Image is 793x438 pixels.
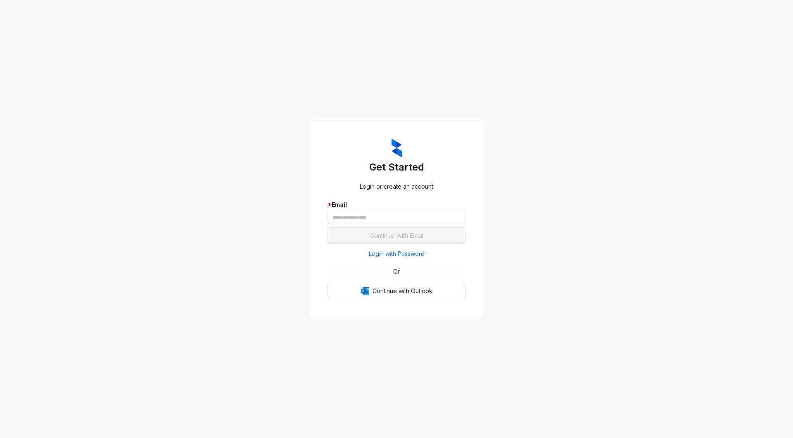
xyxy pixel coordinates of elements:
button: Continue With Email [328,227,465,244]
button: Login with Password [328,247,465,260]
h3: Get Started [328,161,465,174]
span: Login with Password [369,249,425,258]
div: Email [328,200,465,209]
span: Or [387,267,406,276]
span: Continue with Outlook [373,286,432,296]
img: ZumaIcon [392,139,402,158]
img: Outlook [361,287,369,295]
div: Login or create an account [328,182,465,191]
button: OutlookContinue with Outlook [328,283,465,299]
